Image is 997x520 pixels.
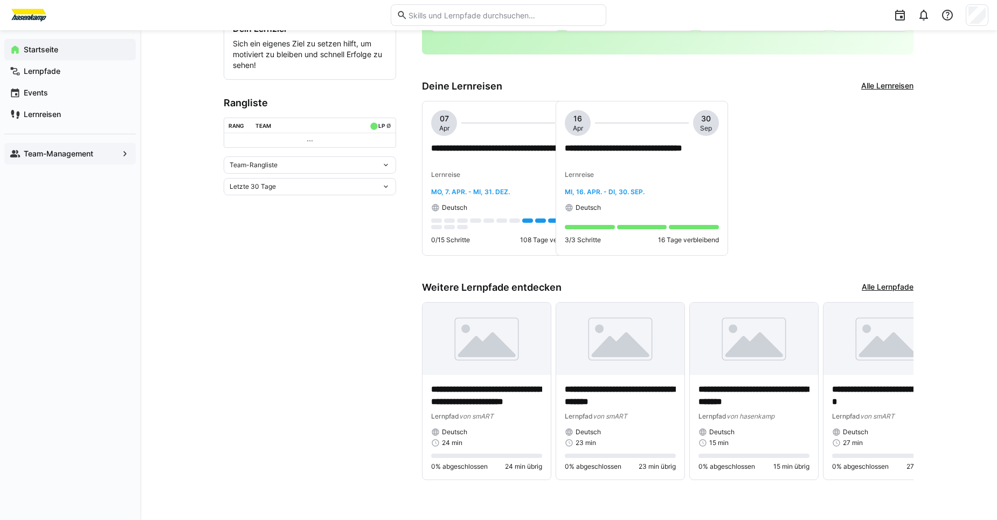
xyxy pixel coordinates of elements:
[565,188,645,196] span: Mi, 16. Apr. - Di, 30. Sep.
[709,439,729,447] span: 15 min
[442,439,462,447] span: 24 min
[832,412,860,420] span: Lernpfad
[505,462,542,471] span: 24 min übrig
[230,161,278,169] span: Team-Rangliste
[520,236,585,244] p: 108 Tage verbleibend
[431,170,460,179] span: Lernreise
[230,182,276,191] span: Letzte 30 Tage
[823,303,952,375] img: image
[565,170,594,179] span: Lernreise
[701,113,711,124] span: 30
[423,303,551,375] img: image
[843,439,863,447] span: 27 min
[255,122,271,129] div: Team
[431,188,510,196] span: Mo, 7. Apr. - Mi, 31. Dez.
[906,462,943,471] span: 27 min übrig
[565,412,593,420] span: Lernpfad
[576,439,596,447] span: 23 min
[860,412,895,420] span: von smART
[422,80,502,92] h3: Deine Lernreisen
[439,124,449,133] span: Apr
[832,462,889,471] span: 0% abgeschlossen
[576,203,601,212] span: Deutsch
[593,412,627,420] span: von smART
[442,203,467,212] span: Deutsch
[639,462,676,471] span: 23 min übrig
[862,282,913,293] a: Alle Lernpfade
[700,124,712,133] span: Sep
[431,462,488,471] span: 0% abgeschlossen
[431,412,459,420] span: Lernpfad
[773,462,809,471] span: 15 min übrig
[698,462,755,471] span: 0% abgeschlossen
[576,428,601,436] span: Deutsch
[565,236,601,244] p: 3/3 Schritte
[861,80,913,92] a: Alle Lernreisen
[422,282,562,293] h3: Weitere Lernpfade entdecken
[378,122,385,129] div: LP
[726,412,774,420] span: von hasenkamp
[459,412,494,420] span: von smART
[233,38,387,71] p: Sich ein eigenes Ziel zu setzen hilft, um motiviert zu bleiben und schnell Erfolge zu sehen!
[407,10,600,20] input: Skills und Lernpfade durchsuchen…
[709,428,735,436] span: Deutsch
[442,428,467,436] span: Deutsch
[229,122,244,129] div: Rang
[573,113,582,124] span: 16
[386,120,391,129] a: ø
[658,236,719,244] p: 16 Tage verbleibend
[698,412,726,420] span: Lernpfad
[431,236,470,244] p: 0/15 Schritte
[565,462,621,471] span: 0% abgeschlossen
[556,303,684,375] img: image
[224,97,396,109] h3: Rangliste
[690,303,818,375] img: image
[843,428,868,436] span: Deutsch
[440,113,449,124] span: 07
[573,124,583,133] span: Apr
